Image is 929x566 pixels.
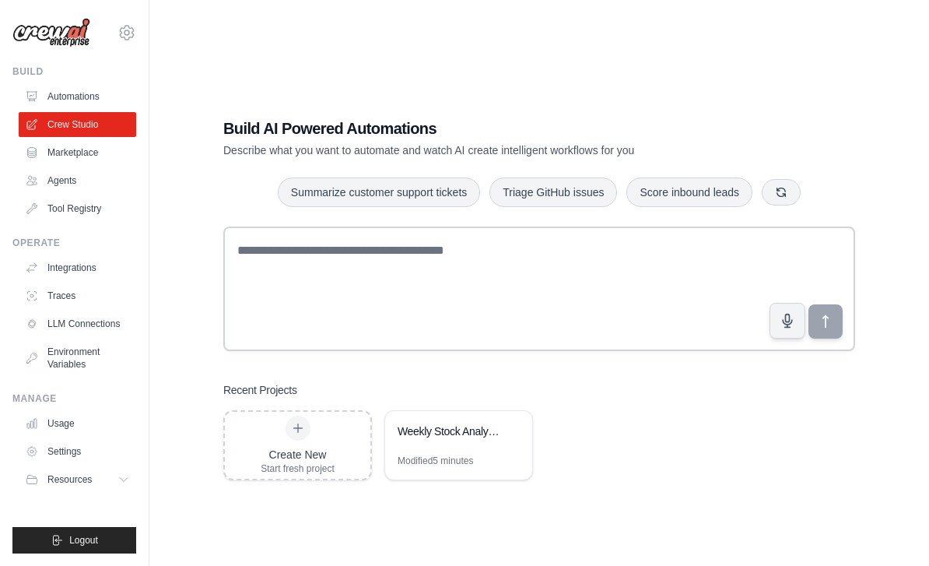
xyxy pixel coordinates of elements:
button: Click to speak your automation idea [769,303,805,339]
a: LLM Connections [19,311,136,336]
a: Crew Studio [19,112,136,137]
a: Tool Registry [19,196,136,221]
div: Operate [12,237,136,249]
h3: Recent Projects [223,382,297,398]
div: Start fresh project [261,462,335,475]
a: Settings [19,439,136,464]
img: Logo [12,18,90,47]
p: Describe what you want to automate and watch AI create intelligent workflows for you [223,142,746,158]
button: Triage GitHub issues [489,178,617,207]
span: Logout [69,534,98,547]
button: Summarize customer support tickets [278,178,480,207]
a: Traces [19,283,136,308]
a: Environment Variables [19,339,136,377]
div: Modified 5 minutes [398,455,473,467]
div: Weekly Stock Analysis for Long-term Wealth Building [398,424,504,439]
button: Logout [12,527,136,554]
h1: Build AI Powered Automations [223,118,746,139]
div: Build [12,65,136,78]
span: Resources [47,473,92,486]
button: Resources [19,467,136,492]
div: Create New [261,447,335,462]
a: Agents [19,168,136,193]
button: Get new suggestions [762,179,801,206]
a: Marketplace [19,140,136,165]
a: Usage [19,411,136,436]
a: Automations [19,84,136,109]
div: Manage [12,392,136,405]
a: Integrations [19,255,136,280]
button: Score inbound leads [626,178,752,207]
